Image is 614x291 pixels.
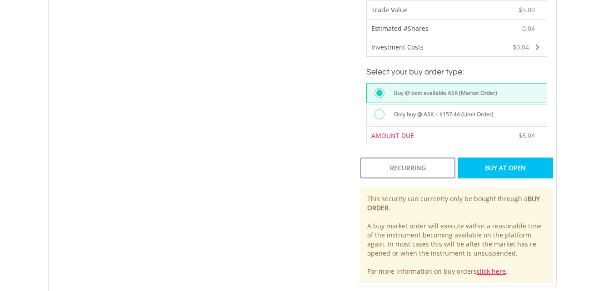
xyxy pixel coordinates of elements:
[458,158,553,178] div: Buy At Open
[360,187,553,283] div: This security can currently only be bought through a . A buy market order will execute within a r...
[522,24,535,33] span: 0.04
[371,5,408,14] span: Trade Value
[389,88,497,98] label: Buy @ best available ASK (Market Order)
[519,5,535,14] span: $5.00
[513,43,529,51] span: $0.04
[389,109,494,119] label: Only buy @ ASK ≤ $157.44 (Limit Order)
[371,24,429,33] span: Estimated #Shares
[477,267,506,276] a: click here
[367,194,540,212] b: BUY ORDER
[371,43,424,51] span: Investment Costs
[519,131,535,140] span: $5.04
[371,131,414,140] span: AMOUNT DUE
[360,158,455,178] div: Recurring
[366,66,547,79] h3: Select your buy order type:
